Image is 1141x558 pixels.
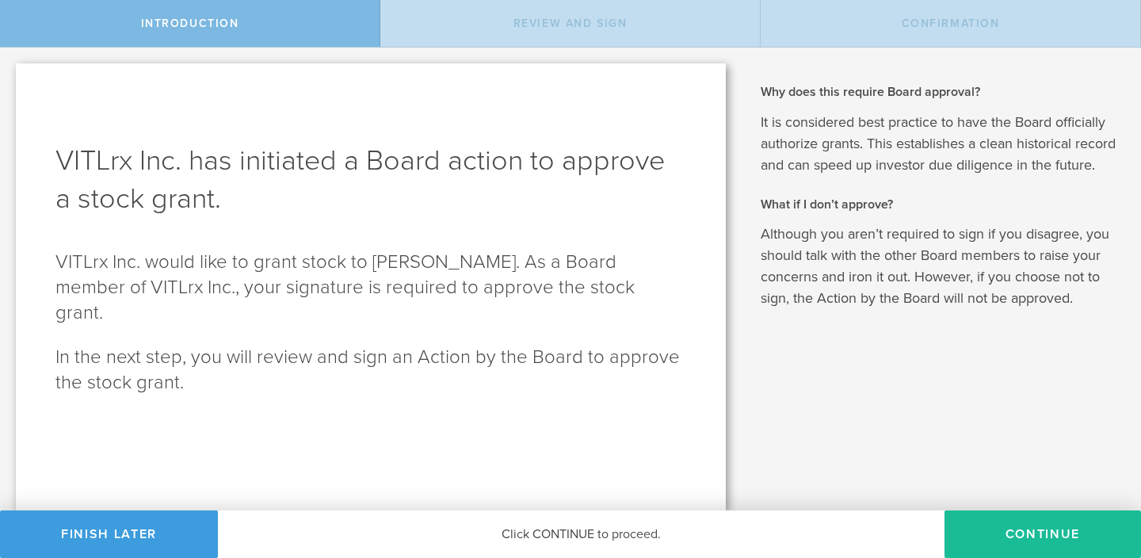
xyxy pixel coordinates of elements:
[513,17,628,30] span: Review and Sign
[761,224,1117,309] p: Although you aren’t required to sign if you disagree, you should talk with the other Board member...
[141,17,239,30] span: Introduction
[761,112,1117,176] p: It is considered best practice to have the Board officially authorize grants. This establishes a ...
[55,345,686,396] p: In the next step, you will review and sign an Action by the Board to approve the stock grant.
[944,510,1141,558] button: Continue
[55,250,686,326] p: VITLrx Inc. would like to grant stock to [PERSON_NAME]. As a Board member of VITLrx Inc., your si...
[902,17,1000,30] span: Confirmation
[761,196,1117,213] h2: What if I don’t approve?
[55,142,686,218] h1: VITLrx Inc. has initiated a Board action to approve a stock grant.
[218,510,944,558] div: Click CONTINUE to proceed.
[761,83,1117,101] h2: Why does this require Board approval?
